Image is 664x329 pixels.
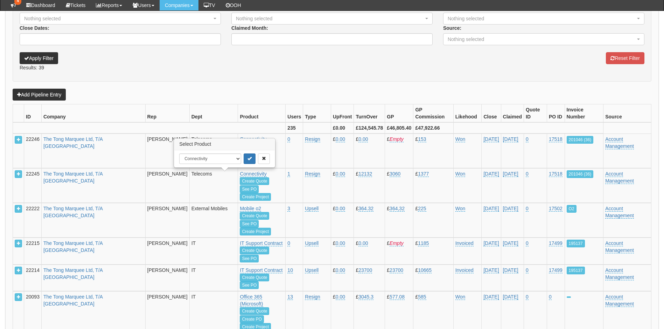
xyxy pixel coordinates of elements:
td: 22222 [24,203,42,238]
a: Create Quote [240,177,269,185]
a: 10 [287,267,293,273]
a: The Tong Marquee Ltd, T/A [GEOGRAPHIC_DATA] [43,240,103,253]
a: 23700 [358,267,372,273]
button: Apply Filter [20,52,58,64]
a: 3045.3 [358,294,373,300]
td: £ [354,133,385,168]
a: Create Project [240,228,271,235]
td: £ [354,238,385,264]
a: 364,32 [390,206,405,212]
th: UpFront [331,104,354,123]
a: Add Pipeline Entry [13,89,66,101]
td: [PERSON_NAME] [145,133,189,168]
a: [DATE] [483,171,499,177]
label: Close Dates: [20,25,49,32]
a: Create Quote [240,247,269,254]
a: 17499 [549,267,562,273]
a: 3 [287,206,290,212]
td: £ [413,238,453,264]
a: 0 [549,294,552,300]
a: 0 [526,240,529,246]
a: [DATE] [483,206,499,212]
td: £ [413,203,453,238]
a: The Tong Marquee Ltd, T/A [GEOGRAPHIC_DATA] [43,267,103,280]
th: £124,545.78 [354,122,385,133]
a: 0 [526,136,529,142]
a: 195137 [567,267,585,274]
a: [DATE] [483,240,499,246]
th: Close [482,104,501,123]
th: GP Commission [413,104,453,123]
a: 1 [287,171,290,177]
a: IT Support Contract [240,240,282,246]
td: £ [413,169,453,203]
td: Telecoms [189,133,238,168]
td: IT [189,265,238,291]
a: 0 [526,171,529,177]
a: The Tong Marquee Ltd, T/A [GEOGRAPHIC_DATA] [43,294,103,307]
td: £ [413,133,453,168]
td: [PERSON_NAME] [145,265,189,291]
a: 17518 [549,136,562,142]
td: £ [331,265,354,291]
th: Users [286,104,303,123]
a: Empty [390,136,404,142]
a: 364.32 [358,206,373,212]
th: Likehood [453,104,482,123]
td: £ [331,133,354,168]
th: Source [603,104,651,123]
a: 0.00 [336,294,345,300]
a: 0.00 [358,136,368,142]
td: 22215 [24,238,42,264]
a: [DATE] [503,171,518,177]
a: Account Management [605,206,634,219]
a: Account Management [605,240,634,253]
a: Office 365 (Microsoft) [240,294,263,307]
a: 0.00 [336,240,345,246]
td: £ [331,203,354,238]
a: 0 [526,267,529,273]
td: £ [385,133,413,168]
a: Account Management [605,136,634,149]
th: Type [303,104,331,123]
td: 22245 [24,169,42,203]
th: 235 [286,122,303,133]
div: Nothing selected [448,36,627,43]
a: 585 [418,294,426,300]
a: 10665 [418,267,432,273]
a: [DATE] [483,136,499,142]
a: Resign [305,171,320,177]
label: Source: [443,25,461,32]
a: 0 [526,294,529,300]
a: 0.00 [336,206,345,212]
a: Create Project [240,193,271,201]
th: ID [24,104,42,123]
a: 0.00 [358,240,368,246]
a: Invoiced [455,267,474,273]
th: Product [238,104,286,123]
a: [DATE] [483,267,499,273]
a: 0.00 [336,136,345,142]
th: PO ID [547,104,565,123]
a: 225 [418,206,426,212]
a: Connectivity [240,171,266,177]
div: Nothing selected [448,15,627,22]
th: Quote ID [524,104,547,123]
td: £ [354,203,385,238]
a: 12132 [358,171,372,177]
a: 3060 [390,171,400,177]
a: 0.00 [336,171,345,177]
a: 17502 [549,206,562,212]
a: The Tong Marquee Ltd, T/A [GEOGRAPHIC_DATA] [43,171,103,184]
td: £ [413,265,453,291]
a: Create PO [240,315,264,323]
a: 0.00 [336,267,345,273]
a: Won [455,171,466,177]
a: Mobile o2 [240,206,261,212]
a: 153 [418,136,426,142]
a: 577.08 [390,294,405,300]
button: Nothing selected [231,13,433,25]
td: [PERSON_NAME] [145,203,189,238]
a: Account Management [605,171,634,184]
td: [PERSON_NAME] [145,169,189,203]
